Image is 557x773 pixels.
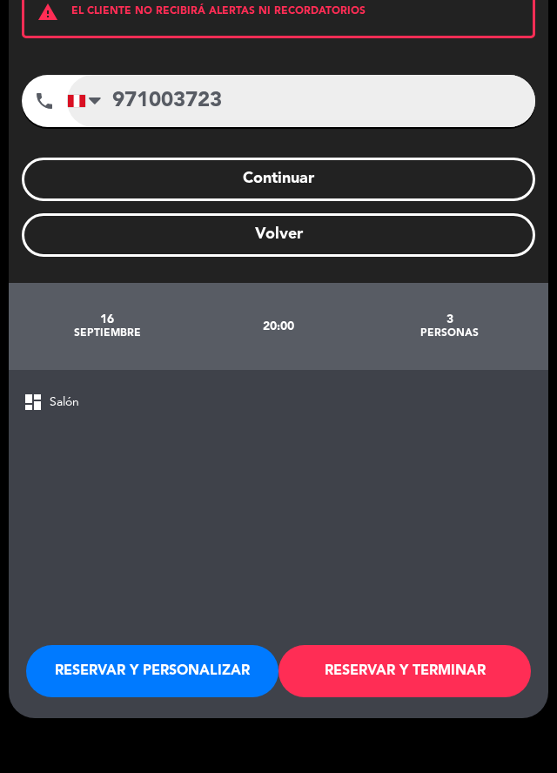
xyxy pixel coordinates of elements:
[364,326,535,340] div: personas
[23,392,44,413] span: dashboard
[26,645,278,697] button: RESERVAR Y PERSONALIZAR
[193,296,365,357] div: 20:00
[22,313,193,326] div: 16
[67,75,535,127] input: Número de teléfono...
[22,326,193,340] div: septiembre
[22,158,535,201] button: Continuar
[364,313,535,326] div: 3
[68,76,108,126] div: Peru (Perú): +51
[50,393,79,413] span: Salón
[24,2,71,23] i: warning
[22,213,535,257] button: Volver
[34,91,55,111] i: phone
[278,645,531,697] button: RESERVAR Y TERMINAR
